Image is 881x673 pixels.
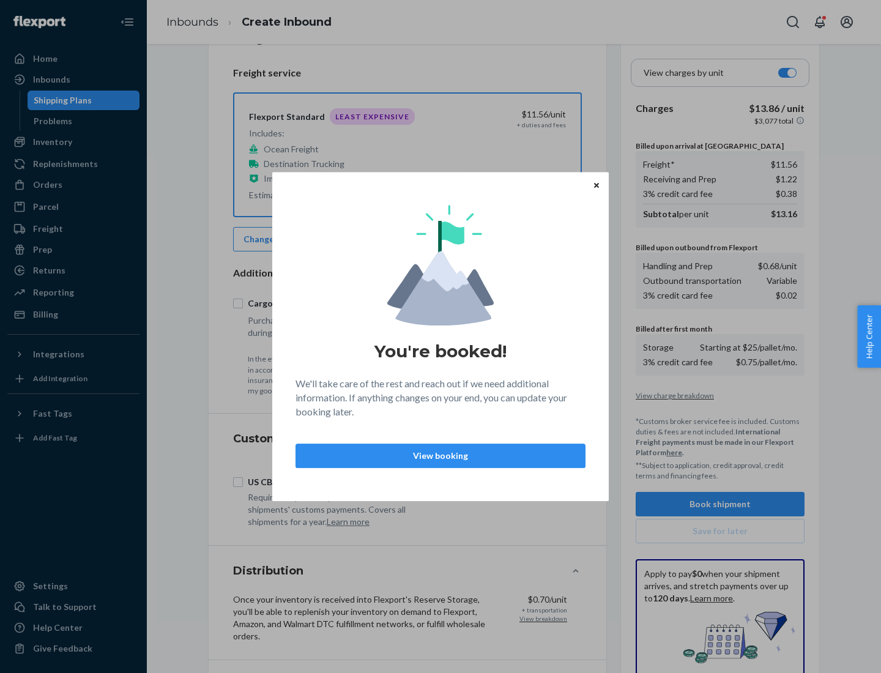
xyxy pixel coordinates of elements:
button: Close [590,178,603,191]
p: View booking [306,450,575,462]
button: View booking [296,444,585,468]
p: We'll take care of the rest and reach out if we need additional information. If anything changes ... [296,377,585,419]
img: svg+xml,%3Csvg%20viewBox%3D%220%200%20174%20197%22%20fill%3D%22none%22%20xmlns%3D%22http%3A%2F%2F... [387,205,494,325]
h1: You're booked! [374,340,507,362]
